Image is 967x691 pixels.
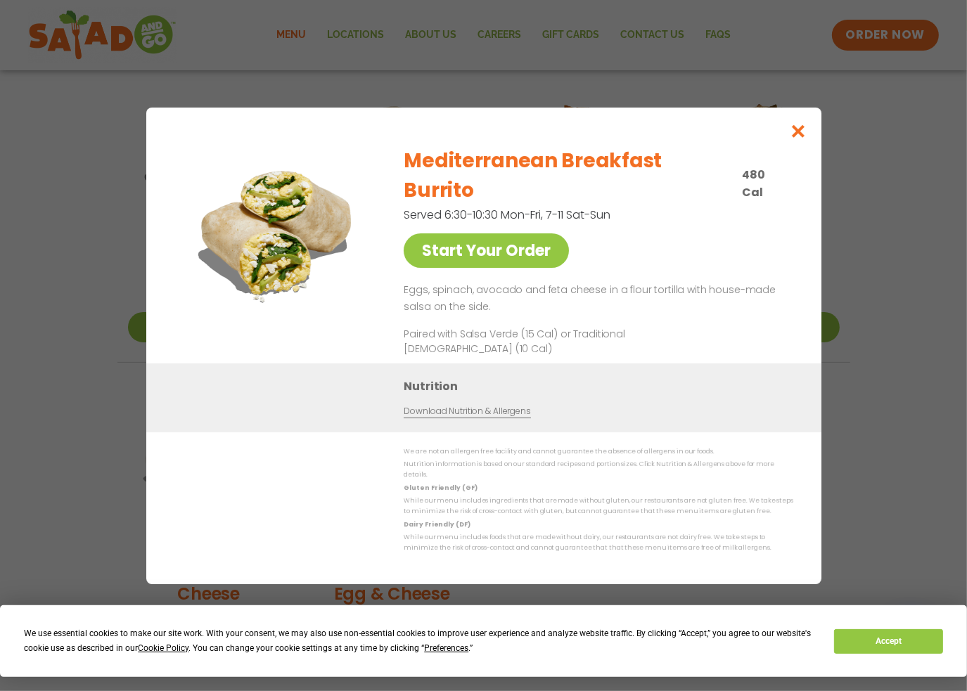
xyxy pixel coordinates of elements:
p: While our menu includes foods that are made without dairy, our restaurants are not dairy free. We... [404,532,793,554]
div: We use essential cookies to make our site work. With your consent, we may also use non-essential ... [24,626,817,656]
p: Paired with Salsa Verde (15 Cal) or Traditional [DEMOGRAPHIC_DATA] (10 Cal) [404,326,664,356]
a: Download Nutrition & Allergens [404,404,530,418]
button: Accept [834,629,942,654]
strong: Dairy Friendly (DF) [404,519,470,528]
span: Cookie Policy [138,643,188,653]
p: Eggs, spinach, avocado and feta cheese in a flour tortilla with house-made salsa on the side. [404,282,788,316]
img: Featured product photo for Mediterranean Breakfast Burrito [178,136,375,332]
p: While our menu includes ingredients that are made without gluten, our restaurants are not gluten ... [404,496,793,517]
p: Served 6:30-10:30 Mon-Fri, 7-11 Sat-Sun [404,206,720,224]
h2: Mediterranean Breakfast Burrito [404,146,734,205]
p: 480 Cal [742,166,788,201]
span: Preferences [424,643,468,653]
h3: Nutrition [404,377,800,394]
a: Start Your Order [404,233,569,268]
button: Close modal [775,108,821,155]
p: We are not an allergen free facility and cannot guarantee the absence of allergens in our foods. [404,446,793,457]
strong: Gluten Friendly (GF) [404,483,477,491]
p: Nutrition information is based on our standard recipes and portion sizes. Click Nutrition & Aller... [404,459,793,481]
